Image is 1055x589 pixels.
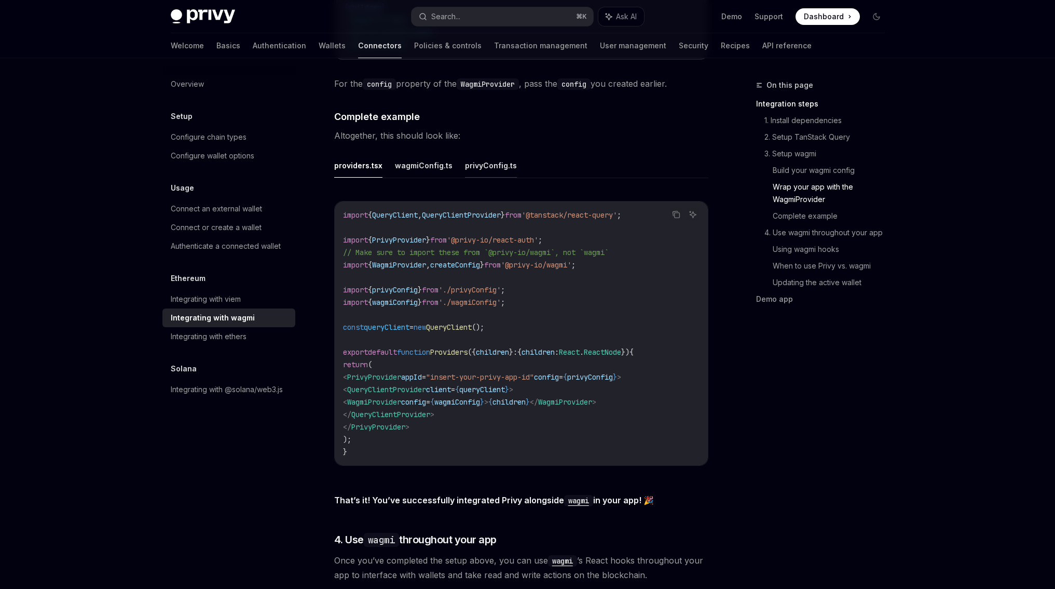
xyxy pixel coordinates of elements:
a: Configure chain types [162,128,295,146]
span: const [343,323,364,332]
span: './wagmiConfig' [439,298,501,307]
span: from [422,285,439,295]
span: QueryClientProvider [347,385,426,394]
a: Security [679,33,708,58]
span: = [422,372,426,382]
span: > [617,372,621,382]
span: { [517,347,522,357]
a: Connect an external wallet [162,199,295,218]
span: default [368,347,397,357]
a: Basics [216,33,240,58]
span: WagmiProvider [347,397,401,407]
span: Complete example [334,110,420,124]
span: Providers [430,347,468,357]
span: ; [538,235,542,245]
span: </ [343,422,351,432]
span: ⌘ K [576,12,587,21]
div: Connect an external wallet [171,203,262,215]
span: ; [501,285,505,295]
span: return [343,360,368,369]
span: > [509,385,513,394]
span: PrivyProvider [372,235,426,245]
span: appId [401,372,422,382]
span: '@privy-io/wagmi' [501,260,571,270]
span: </ [530,397,538,407]
span: } [501,210,505,220]
a: Integrating with ethers [162,327,295,346]
span: } [418,298,422,307]
span: new [414,323,426,332]
span: QueryClient [426,323,472,332]
span: } [418,285,422,295]
span: < [343,397,347,407]
span: { [430,397,434,407]
span: function [397,347,430,357]
span: < [343,372,347,382]
span: = [559,372,563,382]
span: { [368,235,372,245]
span: ); [343,435,351,444]
span: { [368,210,372,220]
div: Authenticate a connected wallet [171,240,281,252]
span: privyConfig [567,372,613,382]
span: { [368,298,372,307]
div: Configure wallet options [171,150,254,162]
span: import [343,260,368,270]
span: < [343,385,347,394]
span: privyConfig [372,285,418,295]
span: ; [501,298,505,307]
span: > [484,397,488,407]
a: wagmi [564,495,593,505]
code: config [363,78,396,90]
a: Recipes [721,33,750,58]
a: Authentication [253,33,306,58]
span: (); [472,323,484,332]
span: wagmiConfig [372,298,418,307]
span: </ [343,410,351,419]
span: 4. Use throughout your app [334,532,497,547]
span: PrivyProvider [351,422,405,432]
span: from [505,210,522,220]
span: import [343,210,368,220]
span: createConfig [430,260,480,270]
div: Search... [431,10,460,23]
div: Integrating with viem [171,293,241,305]
span: { [488,397,492,407]
code: wagmi [548,555,577,567]
button: Toggle dark mode [868,8,885,25]
span: } [505,385,509,394]
span: Altogether, this should look like: [334,128,708,143]
a: Integrating with viem [162,290,295,309]
a: Policies & controls [414,33,482,58]
a: 1. Install dependencies [764,112,893,129]
a: Dashboard [796,8,860,25]
span: QueryClientProvider [422,210,501,220]
h5: Solana [171,363,197,375]
button: wagmiConfig.ts [395,153,453,178]
a: Complete example [773,208,893,224]
span: React [559,347,580,357]
span: > [405,422,409,432]
span: ; [571,260,576,270]
a: User management [600,33,666,58]
a: Authenticate a connected wallet [162,237,295,256]
button: Ask AI [686,208,700,221]
span: = [426,397,430,407]
a: Demo app [756,291,893,307]
button: providers.tsx [334,153,382,178]
a: Demo [721,11,742,22]
span: ( [368,360,372,369]
span: ({ [468,347,476,357]
span: children [476,347,509,357]
a: Integrating with @solana/web3.js [162,380,295,399]
h5: Ethereum [171,272,205,285]
span: QueryClient [372,210,418,220]
span: ReactNode [584,347,621,357]
div: Integrating with ethers [171,330,246,343]
h5: Setup [171,110,193,123]
a: Overview [162,75,295,93]
a: Build your wagmi config [773,162,893,179]
span: children [522,347,555,357]
div: Overview [171,78,204,90]
span: } [426,235,430,245]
